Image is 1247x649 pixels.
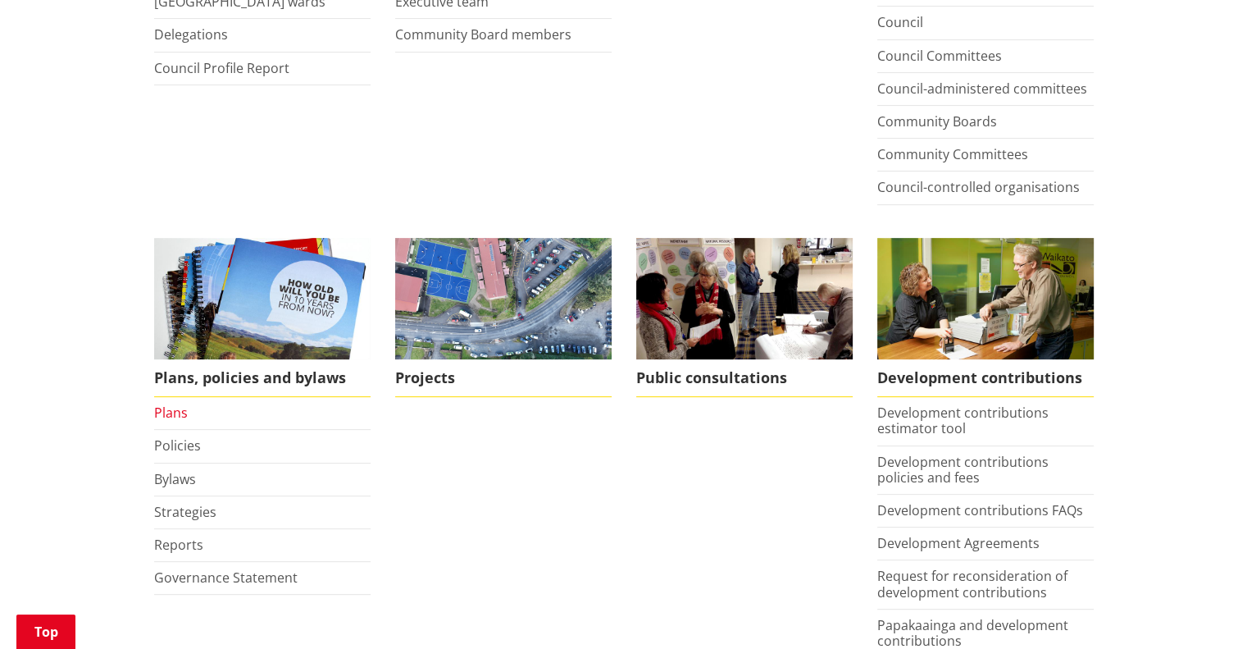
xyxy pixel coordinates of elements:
[877,178,1080,196] a: Council-controlled organisations
[877,238,1094,360] img: Fees
[877,238,1094,398] a: FInd out more about fees and fines here Development contributions
[877,404,1049,437] a: Development contributions estimator tool
[877,145,1028,163] a: Community Committees
[877,501,1083,519] a: Development contributions FAQs
[154,436,201,455] a: Policies
[636,238,853,398] a: public-consultations Public consultations
[395,238,612,398] a: Projects
[636,238,853,360] img: public-consultations
[154,470,196,488] a: Bylaws
[877,567,1067,601] a: Request for reconsideration of development contributions
[154,59,289,77] a: Council Profile Report
[154,404,188,422] a: Plans
[877,359,1094,397] span: Development contributions
[395,25,571,43] a: Community Board members
[395,359,612,397] span: Projects
[154,238,371,398] a: We produce a number of plans, policies and bylaws including the Long Term Plan Plans, policies an...
[877,453,1049,487] a: Development contributions policies and fees
[877,47,1002,65] a: Council Committees
[154,359,371,397] span: Plans, policies and bylaws
[154,503,216,521] a: Strategies
[154,25,228,43] a: Delegations
[877,534,1040,552] a: Development Agreements
[636,359,853,397] span: Public consultations
[1172,580,1231,639] iframe: Messenger Launcher
[877,80,1087,98] a: Council-administered committees
[877,13,923,31] a: Council
[154,238,371,360] img: Long Term Plan
[877,112,997,130] a: Community Boards
[16,615,75,649] a: Top
[395,238,612,360] img: DJI_0336
[154,569,298,587] a: Governance Statement
[154,536,203,554] a: Reports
